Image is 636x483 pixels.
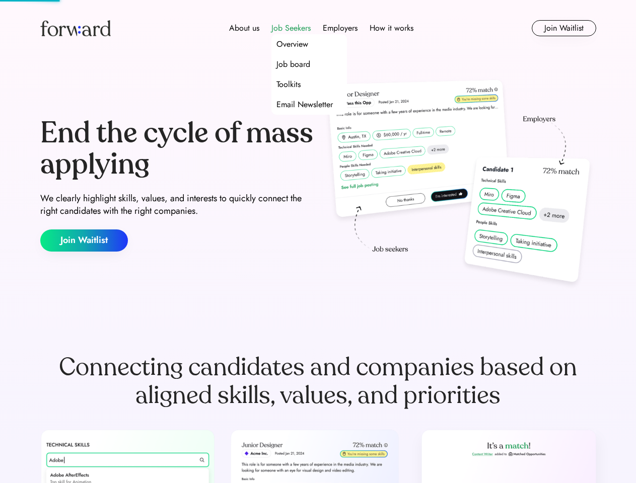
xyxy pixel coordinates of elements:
[40,192,314,217] div: We clearly highlight skills, values, and interests to quickly connect the right candidates with t...
[322,76,596,293] img: hero-image.png
[276,78,301,91] div: Toolkits
[276,58,310,70] div: Job board
[370,22,413,34] div: How it works
[271,22,311,34] div: Job Seekers
[40,118,314,180] div: End the cycle of mass applying
[40,20,111,36] img: Forward logo
[40,229,128,252] button: Join Waitlist
[276,38,308,50] div: Overview
[323,22,358,34] div: Employers
[276,99,333,111] div: Email Newsletter
[40,353,596,410] div: Connecting candidates and companies based on aligned skills, values, and priorities
[229,22,259,34] div: About us
[532,20,596,36] button: Join Waitlist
